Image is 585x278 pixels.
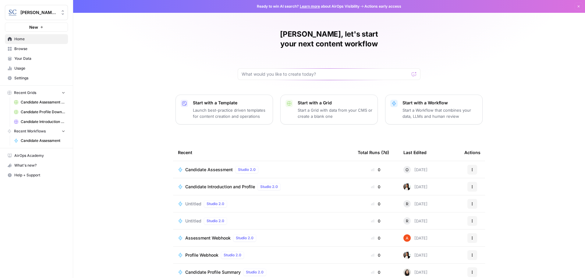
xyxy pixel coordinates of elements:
div: [DATE] [403,269,427,276]
span: Browse [14,46,65,52]
a: Candidate Assessment [11,136,68,146]
span: Ready to win AI search? about AirOps Visibility [257,4,360,9]
div: 0 [358,218,394,224]
span: Candidate Profile Summary [185,269,241,275]
div: [DATE] [403,200,427,208]
p: Start with a Template [193,100,268,106]
a: Settings [5,73,68,83]
a: Assessment WebhookStudio 2.0 [178,234,348,242]
button: Help + Support [5,170,68,180]
span: Untitled [185,201,201,207]
div: Last Edited [403,144,427,161]
a: Candidate Introduction and ProfileStudio 2.0 [178,183,348,190]
div: Total Runs (7d) [358,144,389,161]
span: Home [14,36,65,42]
div: Recent [178,144,348,161]
p: Start with a Workflow [402,100,477,106]
a: Browse [5,44,68,54]
button: New [5,23,68,32]
span: New [29,24,38,30]
a: Profile WebhookStudio 2.0 [178,251,348,259]
span: Studio 2.0 [207,201,224,207]
span: Studio 2.0 [238,167,256,172]
span: Studio 2.0 [260,184,278,190]
div: 0 [358,167,394,173]
div: 0 [358,269,394,275]
div: [DATE] [403,251,427,259]
a: Candidate AssessmentStudio 2.0 [178,166,348,173]
div: 0 [358,201,394,207]
div: 0 [358,252,394,258]
p: Launch best-practice driven templates for content creation and operations [193,107,268,119]
img: xqjo96fmx1yk2e67jao8cdkou4un [403,183,411,190]
div: Actions [464,144,480,161]
button: What's new? [5,161,68,170]
a: UntitledStudio 2.0 [178,200,348,208]
img: cje7zb9ux0f2nqyv5qqgv3u0jxek [403,234,411,242]
span: Candidate Introduction and Profile [185,184,255,190]
span: Assessment Webhook [185,235,231,241]
span: Help + Support [14,172,65,178]
a: Usage [5,63,68,73]
img: xqjo96fmx1yk2e67jao8cdkou4un [403,251,411,259]
div: 0 [358,235,394,241]
span: [PERSON_NAME] [GEOGRAPHIC_DATA] [20,9,57,16]
div: 0 [358,184,394,190]
span: Candidate Assessment [21,138,65,143]
a: AirOps Academy [5,151,68,161]
div: [DATE] [403,183,427,190]
p: Start a Workflow that combines your data, LLMs and human review [402,107,477,119]
span: Settings [14,75,65,81]
div: [DATE] [403,217,427,225]
button: Start with a GridStart a Grid with data from your CMS or create a blank one [280,95,378,125]
button: Start with a WorkflowStart a Workflow that combines your data, LLMs and human review [385,95,483,125]
button: Recent Workflows [5,127,68,136]
span: O [406,167,409,173]
div: [DATE] [403,234,427,242]
span: Actions early access [364,4,401,9]
span: R [406,201,408,207]
a: Candidate Profile Download Sheet [11,107,68,117]
img: t5ef5oef8zpw1w4g2xghobes91mw [403,269,411,276]
a: Candidate Introduction Download Sheet [11,117,68,127]
button: Start with a TemplateLaunch best-practice driven templates for content creation and operations [175,95,273,125]
a: UntitledStudio 2.0 [178,217,348,225]
div: What's new? [5,161,68,170]
a: Your Data [5,54,68,63]
span: Studio 2.0 [246,269,264,275]
a: Candidate Profile SummaryStudio 2.0 [178,269,348,276]
span: Recent Workflows [14,128,46,134]
p: Start a Grid with data from your CMS or create a blank one [298,107,373,119]
span: Usage [14,66,65,71]
button: Workspace: Stanton Chase Nashville [5,5,68,20]
div: [DATE] [403,166,427,173]
span: Candidate Profile Download Sheet [21,109,65,115]
span: Studio 2.0 [207,218,224,224]
span: Untitled [185,218,201,224]
input: What would you like to create today? [242,71,409,77]
span: Candidate Assessment Download Sheet [21,99,65,105]
p: Start with a Grid [298,100,373,106]
a: Learn more [300,4,320,9]
span: Studio 2.0 [224,252,241,258]
button: Recent Grids [5,88,68,97]
a: Home [5,34,68,44]
span: Profile Webhook [185,252,218,258]
span: Your Data [14,56,65,61]
img: Stanton Chase Nashville Logo [7,7,18,18]
span: AirOps Academy [14,153,65,158]
a: Candidate Assessment Download Sheet [11,97,68,107]
span: Studio 2.0 [236,235,253,241]
span: Candidate Introduction Download Sheet [21,119,65,125]
span: R [406,218,408,224]
h1: [PERSON_NAME], let's start your next content workflow [238,29,420,49]
span: Candidate Assessment [185,167,233,173]
span: Recent Grids [14,90,36,96]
